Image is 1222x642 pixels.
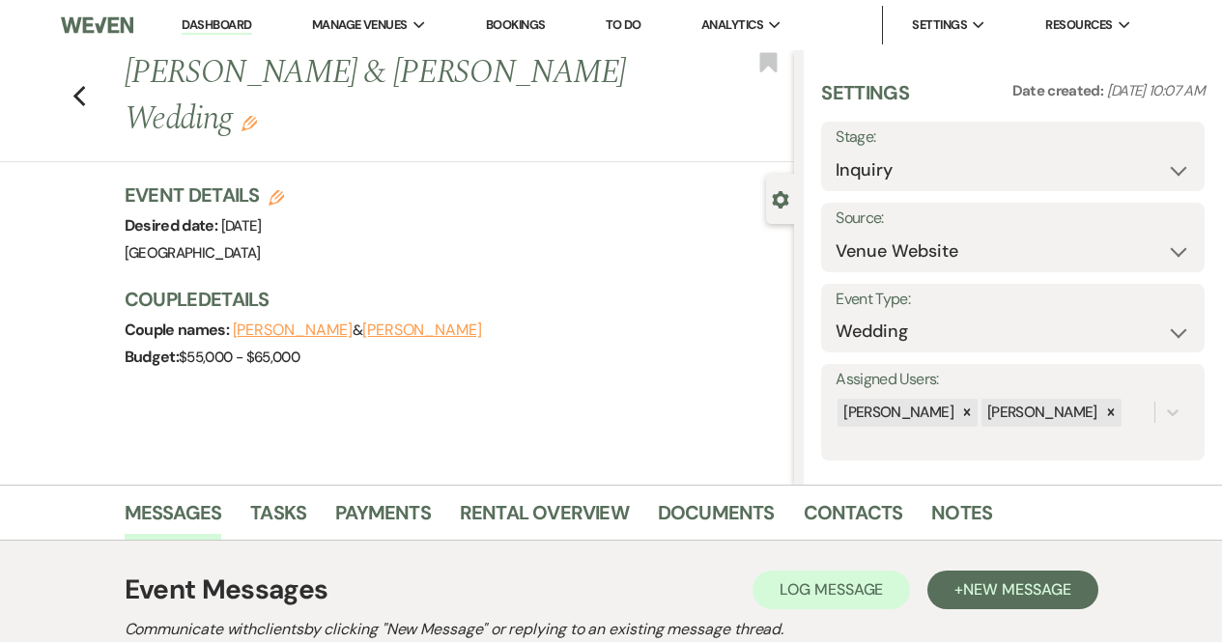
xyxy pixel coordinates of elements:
div: [PERSON_NAME] [838,399,956,427]
span: [DATE] [221,216,262,236]
label: Source: [836,205,1190,233]
span: Settings [912,15,967,35]
a: Contacts [804,497,903,540]
button: Log Message [753,571,910,609]
h2: Communicate with clients by clicking "New Message" or replying to an existing message thread. [125,618,1098,641]
a: Payments [335,497,431,540]
div: [PERSON_NAME] [981,399,1100,427]
label: Event Type: [836,286,1190,314]
span: Budget: [125,347,180,367]
button: Close lead details [772,189,789,208]
span: Log Message [780,579,883,600]
span: & [233,321,482,340]
button: [PERSON_NAME] [362,322,482,338]
label: Stage: [836,124,1190,152]
span: $55,000 - $65,000 [179,348,299,367]
span: Resources [1045,15,1112,35]
span: Desired date: [125,215,221,236]
span: Date created: [1012,81,1107,100]
h3: Couple Details [125,286,776,313]
a: Documents [658,497,775,540]
a: Notes [931,497,992,540]
a: Tasks [250,497,306,540]
span: Couple names: [125,320,233,340]
button: +New Message [927,571,1097,609]
h1: Event Messages [125,570,328,610]
img: Weven Logo [61,5,132,45]
span: Analytics [701,15,763,35]
h1: [PERSON_NAME] & [PERSON_NAME] Wedding [125,50,653,142]
a: To Do [606,16,641,33]
span: [GEOGRAPHIC_DATA] [125,243,261,263]
a: Rental Overview [460,497,629,540]
a: Bookings [486,16,546,33]
h3: Settings [821,79,909,122]
span: Manage Venues [312,15,408,35]
a: Dashboard [182,16,251,35]
span: New Message [963,579,1070,600]
a: Messages [125,497,222,540]
button: Edit [242,114,257,131]
label: Assigned Users: [836,366,1190,394]
span: [DATE] 10:07 AM [1107,81,1205,100]
h3: Event Details [125,181,285,209]
button: [PERSON_NAME] [233,322,353,338]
